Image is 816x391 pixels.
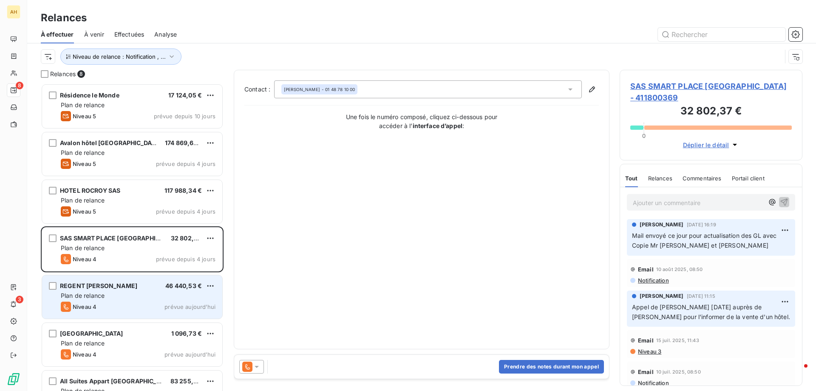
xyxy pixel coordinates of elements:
[114,30,144,39] span: Effectuées
[41,10,87,26] h3: Relances
[61,292,105,299] span: Plan de relance
[61,149,105,156] span: Plan de relance
[164,187,202,194] span: 117 988,34 €
[73,160,96,167] span: Niveau 5
[60,49,181,65] button: Niveau de relance : Notification , ...
[284,86,355,92] div: - 01 48 78 10 00
[60,234,180,242] span: SAS SMART PLACE [GEOGRAPHIC_DATA]
[73,113,96,120] span: Niveau 5
[41,83,224,391] div: grid
[84,30,104,39] span: À venir
[154,113,215,120] span: prévue depuis 10 jours
[154,30,177,39] span: Analyse
[165,282,202,289] span: 46 440,53 €
[156,256,215,263] span: prévue depuis 4 jours
[632,303,790,320] span: Appel de [PERSON_NAME] [DATE] auprès de [PERSON_NAME] pour l'informer de la vente d'un hôtel.
[658,28,785,41] input: Rechercher
[637,380,669,386] span: Notification
[687,222,716,227] span: [DATE] 16:19
[164,351,215,358] span: prévue aujourd’hui
[337,112,507,130] p: Une fois le numéro composé, cliquez ci-dessous pour accéder à l’ :
[7,5,20,19] div: AH
[60,91,119,99] span: Résidence le Monde
[73,53,166,60] span: Niveau de relance : Notification , ...
[637,277,669,284] span: Notification
[413,122,463,129] strong: interface d’appel
[625,175,638,182] span: Tout
[164,303,215,310] span: prévue aujourd’hui
[73,303,96,310] span: Niveau 4
[73,256,96,263] span: Niveau 4
[656,338,699,343] span: 15 juil. 2025, 11:43
[687,294,715,299] span: [DATE] 11:15
[638,266,654,273] span: Email
[787,362,807,382] iframe: Intercom live chat
[60,377,178,385] span: All Suites Appart [GEOGRAPHIC_DATA] -
[630,80,792,103] span: SAS SMART PLACE [GEOGRAPHIC_DATA] - 411800369
[680,140,742,150] button: Déplier le détail
[16,82,23,89] span: 8
[60,187,120,194] span: HOTEL ROCROY SAS
[171,330,202,337] span: 1 096,73 €
[632,232,779,249] span: Mail envoyé ce jour pour actualisation des GL avec Copie Mr [PERSON_NAME] et [PERSON_NAME]
[640,221,683,228] span: [PERSON_NAME]
[156,160,215,167] span: prévue depuis 4 jours
[683,140,729,149] span: Déplier le détail
[732,175,765,182] span: Portail client
[165,139,203,146] span: 174 869,68 €
[499,360,604,374] button: Prendre des notes durant mon appel
[656,369,701,374] span: 10 juil. 2025, 08:50
[630,103,792,120] h3: 32 802,37 €
[60,330,123,337] span: [GEOGRAPHIC_DATA]
[61,197,105,204] span: Plan de relance
[168,91,202,99] span: 17 124,05 €
[61,244,105,251] span: Plan de relance
[7,372,20,386] img: Logo LeanPay
[244,85,274,94] label: Contact :
[73,351,96,358] span: Niveau 4
[642,132,646,139] span: 0
[73,208,96,215] span: Niveau 5
[683,175,722,182] span: Commentaires
[41,30,74,39] span: À effectuer
[171,234,207,242] span: 32 802,37 €
[656,267,703,272] span: 10 août 2025, 08:50
[60,139,161,146] span: Avalon hôtel [GEOGRAPHIC_DATA]
[284,86,320,92] span: [PERSON_NAME]
[16,296,23,303] span: 3
[638,368,654,375] span: Email
[61,101,105,108] span: Plan de relance
[170,377,207,385] span: 83 255,72 €
[156,208,215,215] span: prévue depuis 4 jours
[648,175,672,182] span: Relances
[637,348,661,355] span: Niveau 3
[638,337,654,344] span: Email
[640,292,683,300] span: [PERSON_NAME]
[60,282,137,289] span: REGENT [PERSON_NAME]
[50,70,76,78] span: Relances
[77,70,85,78] span: 8
[61,340,105,347] span: Plan de relance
